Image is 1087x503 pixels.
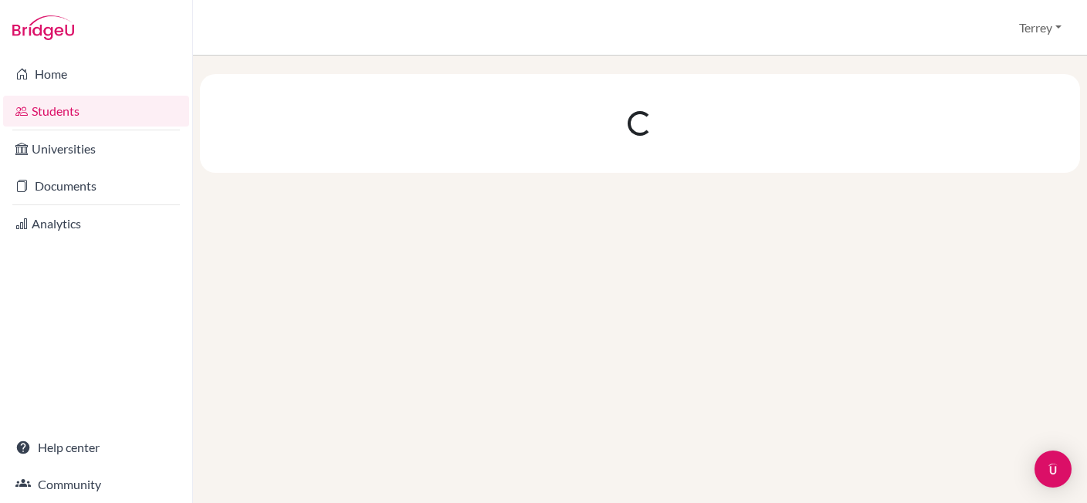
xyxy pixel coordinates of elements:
a: Students [3,96,189,127]
a: Universities [3,133,189,164]
img: Bridge-U [12,15,74,40]
a: Analytics [3,208,189,239]
a: Help center [3,432,189,463]
a: Community [3,469,189,500]
a: Documents [3,170,189,201]
a: Home [3,59,189,89]
div: Open Intercom Messenger [1035,451,1072,488]
button: Terrey [1012,13,1068,42]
